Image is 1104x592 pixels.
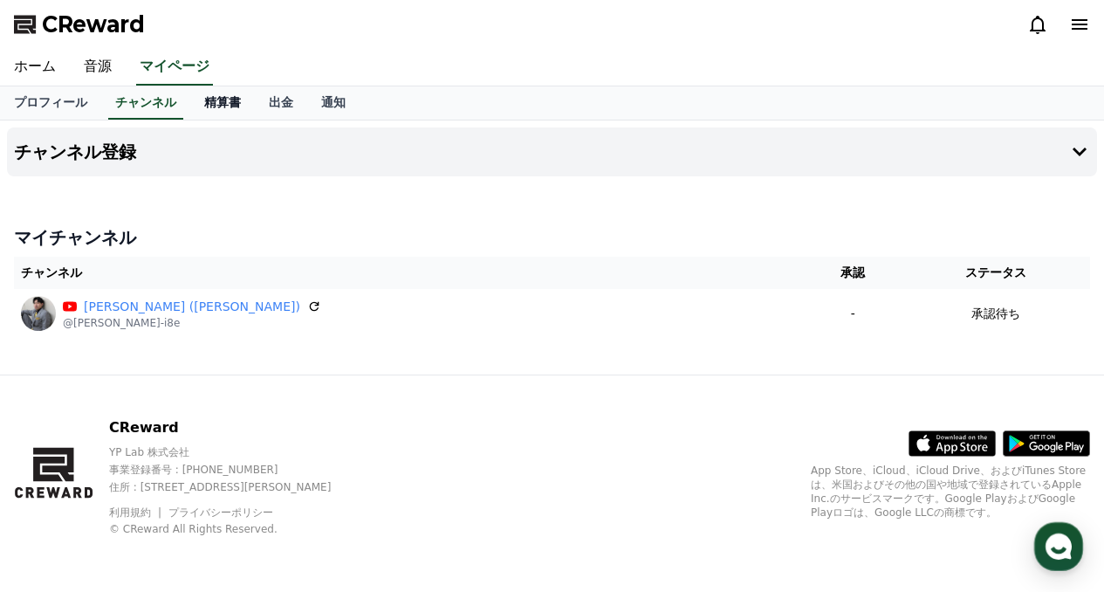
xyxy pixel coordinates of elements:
span: Home [45,473,75,487]
h4: マイチャンネル [14,225,1090,250]
a: 通知 [307,86,360,120]
a: CReward [14,10,145,38]
a: Settings [225,447,335,491]
th: ステータス [902,257,1090,289]
th: チャンネル [14,257,805,289]
a: マイページ [136,49,213,86]
p: 事業登録番号 : [PHONE_NUMBER] [109,463,361,477]
span: Settings [258,473,301,487]
button: チャンネル登録 [7,127,1097,176]
span: CReward [42,10,145,38]
a: 音源 [70,49,126,86]
p: - [812,305,895,323]
p: YP Lab 株式会社 [109,445,361,459]
a: 精算書 [190,86,255,120]
span: Messages [145,474,196,488]
a: 出金 [255,86,307,120]
p: 住所 : [STREET_ADDRESS][PERSON_NAME] [109,480,361,494]
a: [PERSON_NAME] ([PERSON_NAME]) [84,298,300,316]
th: 承認 [805,257,902,289]
a: チャンネル [108,86,183,120]
a: プライバシーポリシー [168,506,273,519]
img: 喜助 (Kisuke) [21,296,56,331]
a: Home [5,447,115,491]
p: CReward [109,417,361,438]
p: @[PERSON_NAME]-i8e [63,316,321,330]
p: 承認待ち [971,305,1020,323]
a: 利用規約 [109,506,164,519]
a: Messages [115,447,225,491]
p: App Store、iCloud、iCloud Drive、およびiTunes Storeは、米国およびその他の国や地域で登録されているApple Inc.のサービスマークです。Google P... [811,464,1090,520]
p: © CReward All Rights Reserved. [109,522,361,536]
h4: チャンネル登録 [14,142,136,162]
